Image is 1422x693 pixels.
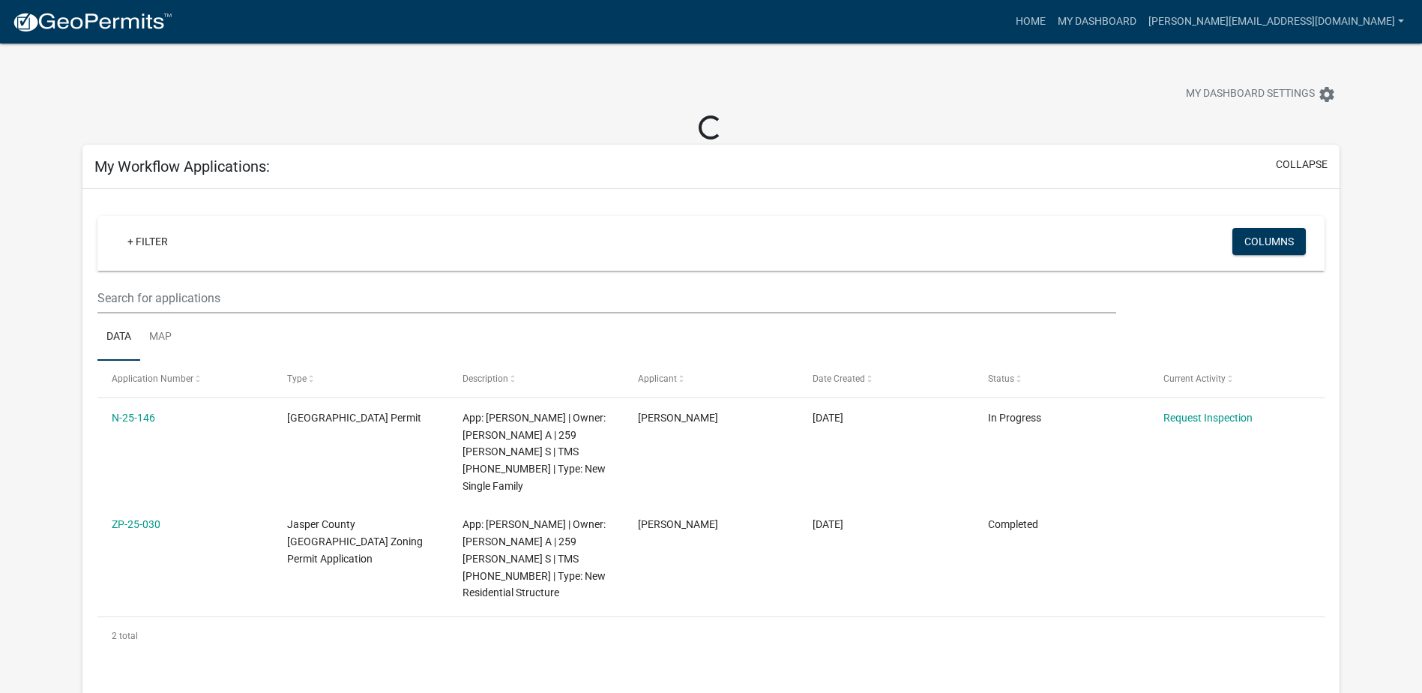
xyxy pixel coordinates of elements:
[97,361,273,397] datatable-header-cell: Application Number
[1149,361,1325,397] datatable-header-cell: Current Activity
[813,518,843,530] span: 02/04/2025
[1163,373,1226,384] span: Current Activity
[97,283,1116,313] input: Search for applications
[1174,79,1348,109] button: My Dashboard Settingssettings
[115,228,180,255] a: + Filter
[974,361,1149,397] datatable-header-cell: Status
[1142,7,1410,36] a: [PERSON_NAME][EMAIL_ADDRESS][DOMAIN_NAME]
[463,518,606,598] span: App: Jim Davis | Owner: HEERY DEBORAH A | 259 GRAHAM HALL S | TMS 064-32-00-037 | Type: New Resid...
[287,373,307,384] span: Type
[140,313,181,361] a: Map
[1318,85,1336,103] i: settings
[1163,412,1253,424] a: Request Inspection
[97,313,140,361] a: Data
[988,518,1038,530] span: Completed
[623,361,798,397] datatable-header-cell: Applicant
[463,373,508,384] span: Description
[273,361,448,397] datatable-header-cell: Type
[287,412,421,424] span: Jasper County Building Permit
[1276,157,1328,172] button: collapse
[97,617,1325,655] div: 2 total
[1010,7,1052,36] a: Home
[287,518,423,565] span: Jasper County SC Zoning Permit Application
[112,373,193,384] span: Application Number
[798,361,974,397] datatable-header-cell: Date Created
[1186,85,1315,103] span: My Dashboard Settings
[112,412,155,424] a: N-25-146
[813,373,865,384] span: Date Created
[448,361,624,397] datatable-header-cell: Description
[94,157,270,175] h5: My Workflow Applications:
[638,412,718,424] span: James Davis
[988,412,1041,424] span: In Progress
[988,373,1014,384] span: Status
[638,373,677,384] span: Applicant
[112,518,160,530] a: ZP-25-030
[1232,228,1306,255] button: Columns
[1052,7,1142,36] a: My Dashboard
[463,412,606,492] span: App: Jim Davis | Owner: HEERY DEBORAH A | 259 GRAHAM HALL S | TMS 064-32-00-037 | Type: New Singl...
[813,412,843,424] span: 02/06/2025
[638,518,718,530] span: James Davis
